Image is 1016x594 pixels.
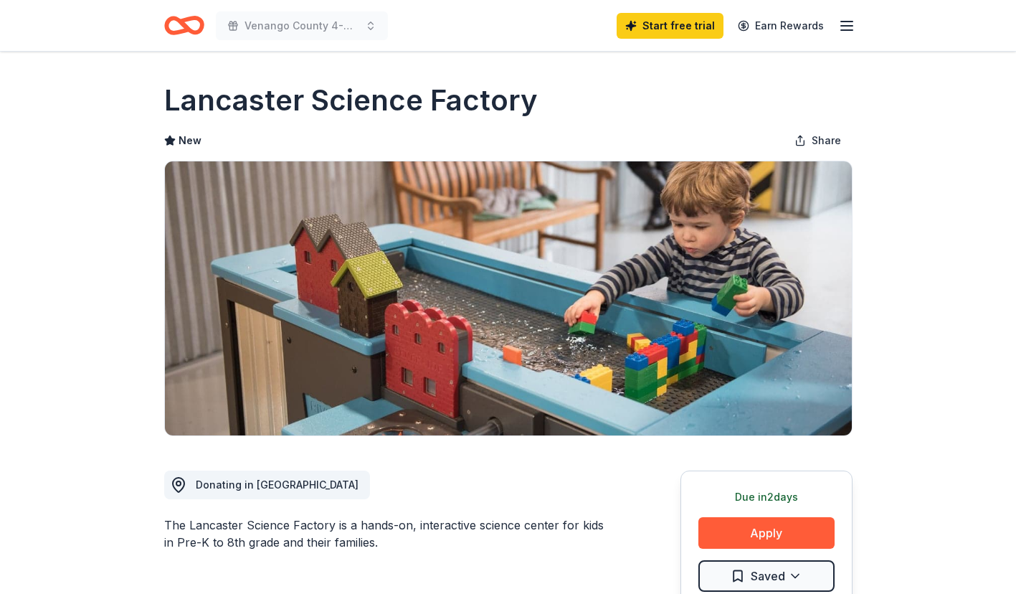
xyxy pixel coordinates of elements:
[164,517,612,551] div: The Lancaster Science Factory is a hands-on, interactive science center for kids in Pre-K to 8th ...
[196,478,359,491] span: Donating in [GEOGRAPHIC_DATA]
[164,9,204,42] a: Home
[698,489,835,506] div: Due in 2 days
[751,567,785,585] span: Saved
[165,161,852,435] img: Image for Lancaster Science Factory
[244,17,359,34] span: Venango County 4-H Auction
[698,517,835,549] button: Apply
[164,80,538,121] h1: Lancaster Science Factory
[729,13,832,39] a: Earn Rewards
[812,132,841,149] span: Share
[783,126,853,155] button: Share
[617,13,723,39] a: Start free trial
[216,11,388,40] button: Venango County 4-H Auction
[179,132,201,149] span: New
[698,560,835,592] button: Saved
